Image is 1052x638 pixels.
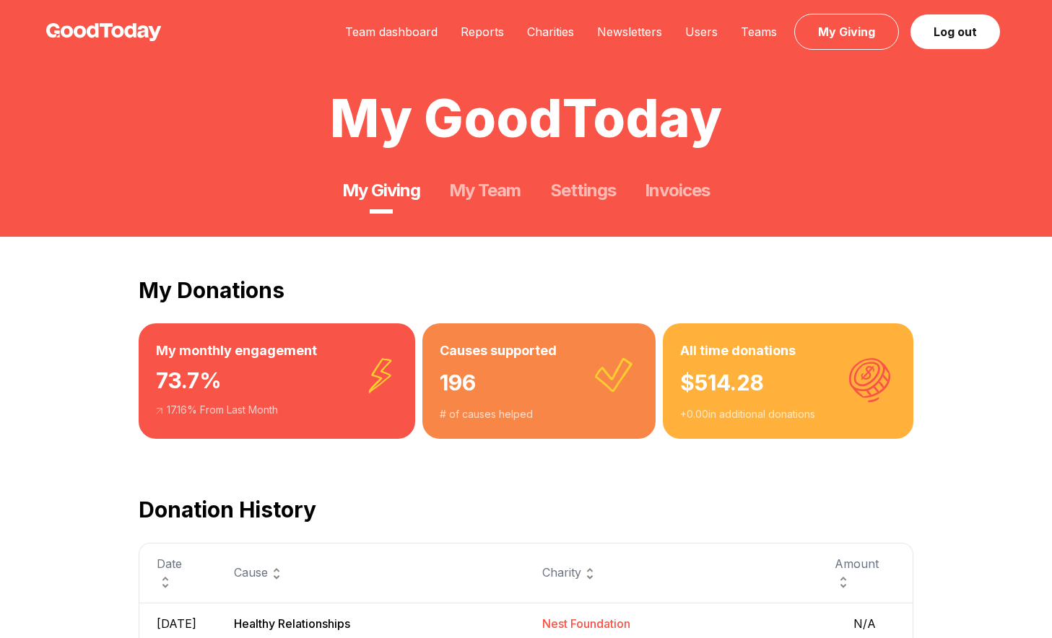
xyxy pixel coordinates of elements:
a: Teams [729,25,788,39]
div: + 0.00 in additional donations [680,407,896,421]
a: My Team [449,179,521,202]
a: Invoices [645,179,710,202]
a: Charities [516,25,586,39]
h2: My Donations [139,277,913,303]
a: Log out [910,14,1000,49]
div: 196 [440,361,638,407]
img: GoodToday [46,23,162,41]
div: Cause [234,564,508,582]
div: $ 514.28 [680,361,896,407]
div: Charity [542,564,800,582]
a: Settings [550,179,616,202]
a: My Giving [342,179,420,202]
div: # of causes helped [440,407,638,421]
span: N/A [835,615,895,632]
h3: My monthly engagement [156,341,398,361]
div: 73.7 % [156,361,398,403]
a: Team dashboard [334,25,449,39]
span: Nest Foundation [542,616,630,631]
div: 17.16 % From Last Month [156,403,398,417]
a: Users [674,25,729,39]
a: Newsletters [586,25,674,39]
h2: Donation History [139,497,913,523]
div: Date [157,555,199,591]
span: Healthy Relationships [234,616,350,631]
a: My Giving [794,14,899,50]
h3: Causes supported [440,341,638,361]
h3: All time donations [680,341,896,361]
a: Reports [449,25,516,39]
div: Amount [835,555,895,591]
